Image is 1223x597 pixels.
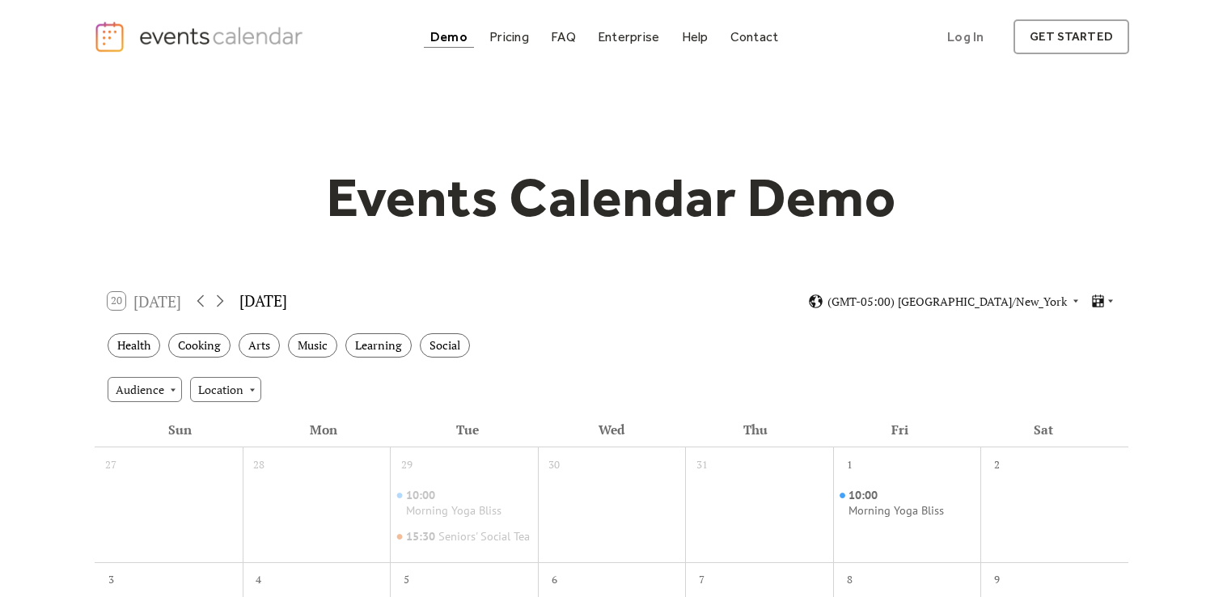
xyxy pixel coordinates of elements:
a: home [94,20,307,53]
div: Enterprise [598,32,659,41]
h1: Events Calendar Demo [301,164,922,231]
a: Enterprise [591,26,666,48]
a: get started [1014,19,1129,54]
a: Help [675,26,715,48]
a: Log In [931,19,1000,54]
div: Pricing [489,32,529,41]
div: Demo [430,32,468,41]
a: Demo [424,26,474,48]
a: Contact [724,26,785,48]
div: FAQ [551,32,576,41]
a: Pricing [483,26,535,48]
div: Help [682,32,709,41]
div: Contact [730,32,779,41]
a: FAQ [544,26,582,48]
